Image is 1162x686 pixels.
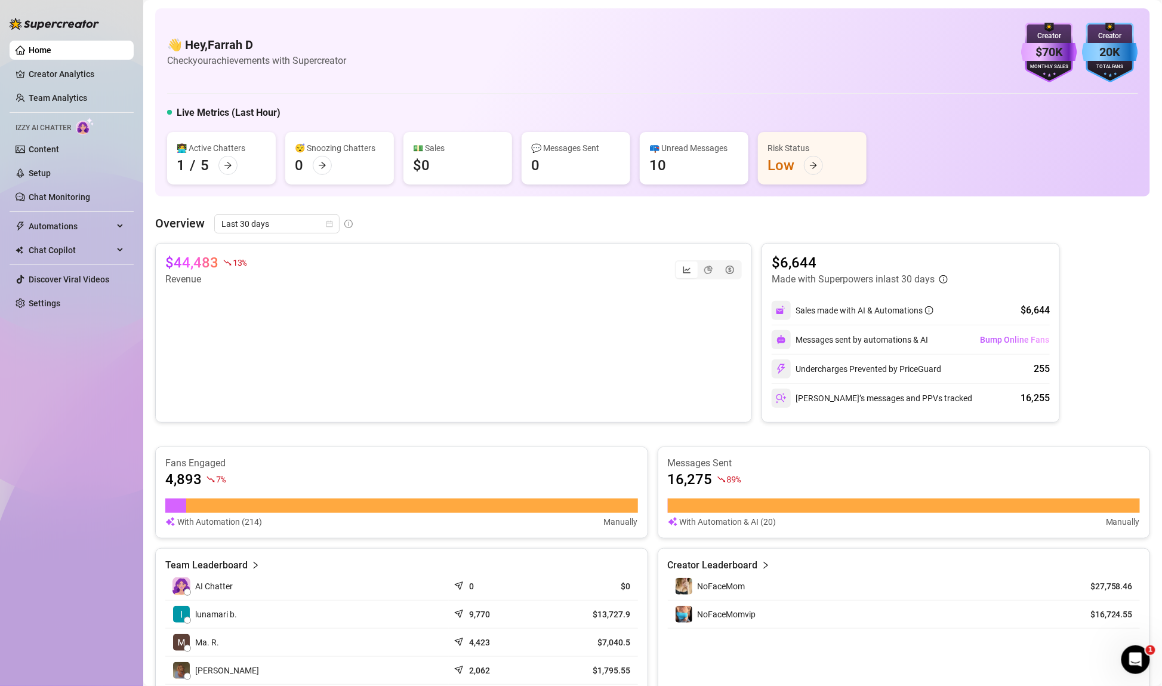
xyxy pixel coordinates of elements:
[704,266,713,274] span: pie-chart
[195,664,259,677] span: [PERSON_NAME]
[165,272,246,287] article: Revenue
[206,475,215,484] span: fall
[29,45,51,55] a: Home
[1021,23,1077,82] img: purple-badge-B9DA21FR.svg
[1078,580,1133,592] article: $27,758.46
[29,168,51,178] a: Setup
[698,610,756,619] span: NoFaceMomvip
[1082,23,1138,82] img: blue-badge-DgoSNQY1.svg
[195,580,233,593] span: AI Chatter
[413,141,503,155] div: 💵 Sales
[1021,303,1050,318] div: $6,644
[1106,515,1140,528] article: Manually
[195,608,237,621] span: lunamari b.
[717,475,726,484] span: fall
[772,272,935,287] article: Made with Superpowers in last 30 days
[165,457,638,470] article: Fans Engaged
[768,141,857,155] div: Risk Status
[172,577,190,595] img: izzy-ai-chatter-avatar-DDCN_rTZ.svg
[221,215,332,233] span: Last 30 days
[776,305,787,316] img: svg%3e
[668,515,677,528] img: svg%3e
[550,636,630,648] article: $7,040.5
[980,335,1049,344] span: Bump Online Fans
[216,473,225,485] span: 7 %
[454,579,466,590] span: send
[167,53,346,68] article: Check your achievements with Supercreator
[1082,30,1138,42] div: Creator
[251,558,260,573] span: right
[676,578,692,595] img: NoFaceMom
[925,306,933,315] span: info-circle
[1021,63,1077,71] div: Monthly Sales
[772,359,941,379] div: Undercharges Prevented by PriceGuard
[772,253,948,272] article: $6,644
[649,141,739,155] div: 📪 Unread Messages
[668,457,1141,470] article: Messages Sent
[295,141,384,155] div: 😴 Snoozing Chatters
[29,217,113,236] span: Automations
[1082,63,1138,71] div: Total Fans
[796,304,933,317] div: Sales made with AI & Automations
[29,275,109,284] a: Discover Viral Videos
[29,93,87,103] a: Team Analytics
[1121,645,1150,674] iframe: Intercom live chat
[469,608,490,620] article: 9,770
[177,515,262,528] article: With Automation (214)
[776,364,787,374] img: svg%3e
[649,156,666,175] div: 10
[762,558,770,573] span: right
[165,515,175,528] img: svg%3e
[165,470,202,489] article: 4,893
[698,582,745,591] span: NoFaceMom
[531,156,540,175] div: 0
[469,636,490,648] article: 4,423
[1021,30,1077,42] div: Creator
[344,220,353,228] span: info-circle
[531,141,621,155] div: 💬 Messages Sent
[604,515,638,528] article: Manually
[16,122,71,134] span: Izzy AI Chatter
[668,558,758,573] article: Creator Leaderboard
[155,214,205,232] article: Overview
[173,606,190,623] img: lunamari basuil
[469,665,490,676] article: 2,062
[454,663,466,675] span: send
[413,156,430,175] div: $0
[668,470,713,489] article: 16,275
[165,253,218,272] article: $44,483
[16,222,25,231] span: thunderbolt
[195,636,219,649] span: Ma. R.
[10,18,99,30] img: logo-BBDzfeDw.svg
[16,246,23,254] img: Chat Copilot
[173,662,190,679] img: Mich Gamueta
[776,335,786,344] img: svg%3e
[676,606,692,623] img: NoFaceMomvip
[776,393,787,404] img: svg%3e
[165,558,248,573] article: Team Leaderboard
[550,608,630,620] article: $13,727.9
[167,36,346,53] h4: 👋 Hey, Farrah D
[1146,645,1155,655] span: 1
[201,156,209,175] div: 5
[1078,608,1133,620] article: $16,724.55
[29,299,60,308] a: Settings
[469,580,474,592] article: 0
[939,275,948,284] span: info-circle
[550,580,630,592] article: $0
[454,607,466,619] span: send
[1021,391,1050,405] div: 16,255
[295,156,303,175] div: 0
[224,161,232,170] span: arrow-right
[1034,362,1050,376] div: 255
[76,118,94,135] img: AI Chatter
[550,665,630,676] article: $1,795.55
[454,635,466,647] span: send
[29,64,124,84] a: Creator Analytics
[29,144,59,154] a: Content
[772,389,972,408] div: [PERSON_NAME]’s messages and PPVs tracked
[29,241,113,260] span: Chat Copilot
[979,330,1050,349] button: Bump Online Fans
[1021,43,1077,61] div: $70K
[772,330,928,349] div: Messages sent by automations & AI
